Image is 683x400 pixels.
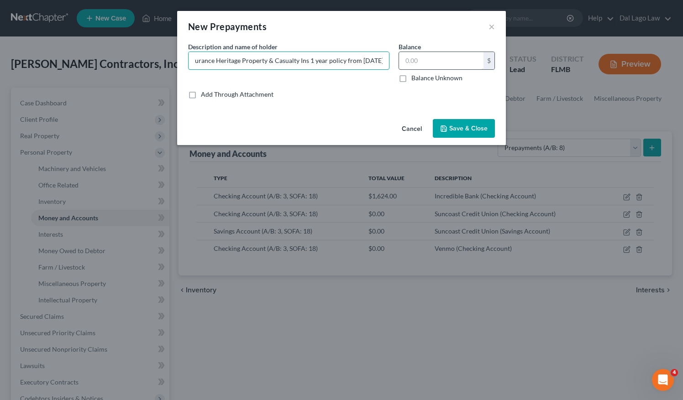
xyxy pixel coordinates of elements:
[188,21,208,32] span: New
[489,21,495,32] button: ×
[433,119,495,138] button: Save & Close
[399,42,421,52] label: Balance
[210,21,267,32] span: Prepayments
[671,369,678,376] span: 4
[411,73,462,83] label: Balance Unknown
[188,43,278,51] span: Description and name of holder
[449,125,488,132] span: Save & Close
[394,120,429,138] button: Cancel
[201,90,273,99] label: Add Through Attachment
[652,369,674,391] iframe: Intercom live chat
[189,52,389,69] input: Describe...
[399,52,483,69] input: 0.00
[483,52,494,69] div: $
